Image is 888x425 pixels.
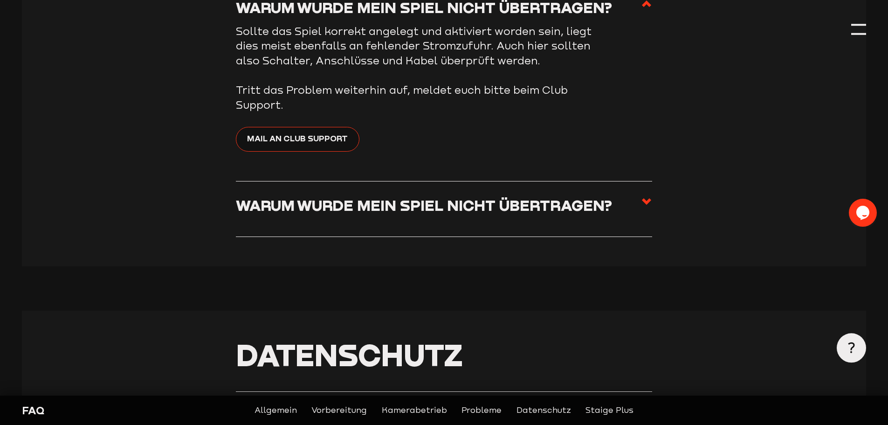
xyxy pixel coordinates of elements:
a: Allgemein [255,404,297,417]
a: Datenschutz [516,404,571,417]
h3: Warum wurde mein Spiel nicht übertragen? [236,196,612,214]
a: Mail an Club Support [236,127,359,152]
a: Staige Plus [585,404,633,417]
a: Probleme [461,404,502,417]
div: FAQ [22,403,225,418]
a: Kamerabetrieb [382,404,447,417]
iframe: chat widget [849,199,879,227]
p: Tritt das Problem weiterhin auf, meldet euch bitte beim Club Support. [236,83,609,112]
span: Datenschutz [236,336,463,373]
span: Mail an Club Support [247,132,348,145]
span: Sollte das Spiel korrekt angelegt und aktiviert worden sein, liegt dies meist ebenfalls an fehlen... [236,25,592,67]
a: Vorbereitung [311,404,367,417]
